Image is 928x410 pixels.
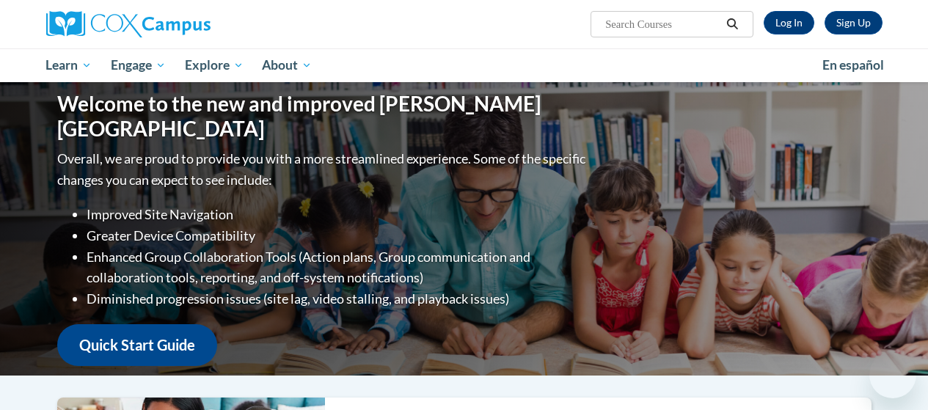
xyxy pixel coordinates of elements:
[87,246,589,289] li: Enhanced Group Collaboration Tools (Action plans, Group communication and collaboration tools, re...
[46,11,211,37] img: Cox Campus
[87,225,589,246] li: Greater Device Compatibility
[825,11,883,34] a: Register
[813,50,894,81] a: En español
[262,56,312,74] span: About
[57,148,589,191] p: Overall, we are proud to provide you with a more streamlined experience. Some of the specific cha...
[185,56,244,74] span: Explore
[869,351,916,398] iframe: Button to launch messaging window
[87,288,589,310] li: Diminished progression issues (site lag, video stalling, and playback issues)
[764,11,814,34] a: Log In
[45,56,92,74] span: Learn
[57,92,589,141] h1: Welcome to the new and improved [PERSON_NAME][GEOGRAPHIC_DATA]
[252,48,321,82] a: About
[37,48,102,82] a: Learn
[46,11,310,37] a: Cox Campus
[721,15,743,33] button: Search
[57,324,217,366] a: Quick Start Guide
[87,204,589,225] li: Improved Site Navigation
[175,48,253,82] a: Explore
[35,48,894,82] div: Main menu
[604,15,721,33] input: Search Courses
[111,56,166,74] span: Engage
[822,57,884,73] span: En español
[101,48,175,82] a: Engage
